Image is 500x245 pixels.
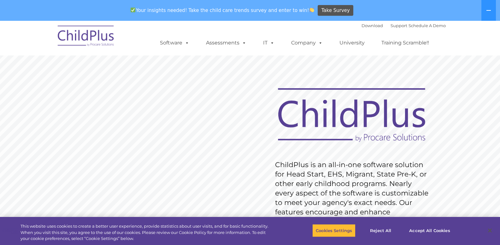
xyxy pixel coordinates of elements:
[128,4,317,16] span: Your insights needed! Take the child care trends survey and enter to win!
[131,8,135,12] img: ✅
[406,224,453,237] button: Accept All Cookies
[362,23,446,28] font: |
[312,224,356,237] button: Cookies Settings
[21,223,275,242] div: This website uses cookies to create a better user experience, provide statistics about user visit...
[154,37,196,49] a: Software
[257,37,281,49] a: IT
[362,23,383,28] a: Download
[200,37,253,49] a: Assessments
[321,5,350,16] span: Take Survey
[275,160,432,226] rs-layer: ChildPlus is an all-in-one software solution for Head Start, EHS, Migrant, State Pre-K, or other ...
[309,8,314,12] img: 👏
[391,23,407,28] a: Support
[318,5,353,16] a: Take Survey
[333,37,371,49] a: University
[375,37,435,49] a: Training Scramble!!
[409,23,446,28] a: Schedule A Demo
[55,21,118,53] img: ChildPlus by Procare Solutions
[361,224,400,237] button: Reject All
[285,37,329,49] a: Company
[483,224,497,237] button: Close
